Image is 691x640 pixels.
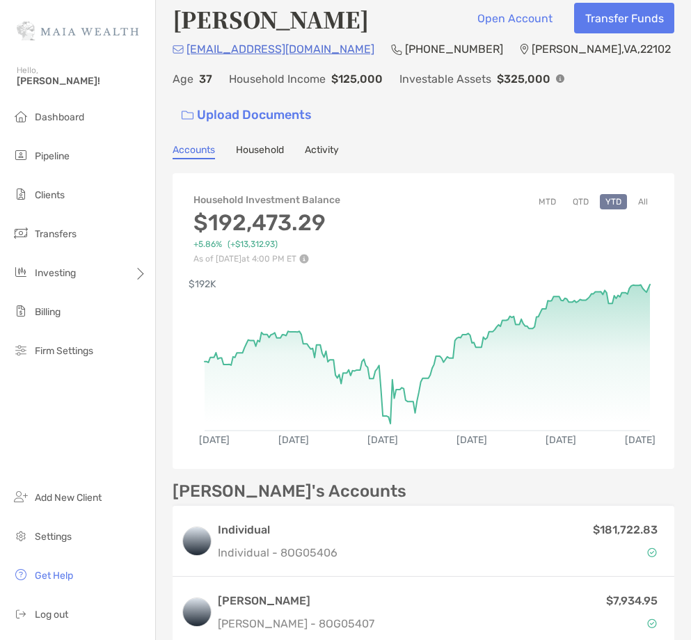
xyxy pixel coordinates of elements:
span: Add New Client [35,492,102,504]
h4: Household Investment Balance [193,194,340,206]
p: 37 [199,70,212,88]
a: Household [236,144,284,159]
span: Clients [35,189,65,201]
span: [PERSON_NAME]! [17,75,147,87]
button: YTD [600,194,627,209]
p: Age [173,70,193,88]
span: Pipeline [35,150,70,162]
text: [DATE] [367,434,398,446]
text: $192K [189,278,216,290]
h3: Individual [218,522,337,538]
img: get-help icon [13,566,29,583]
button: Open Account [466,3,563,33]
span: Investing [35,267,76,279]
span: Billing [35,306,61,318]
p: As of [DATE] at 4:00 PM ET [193,254,340,264]
p: $125,000 [331,70,383,88]
button: MTD [533,194,562,209]
text: [DATE] [278,434,309,446]
p: Household Income [229,70,326,88]
img: Email Icon [173,45,184,54]
text: [DATE] [625,434,656,446]
img: firm-settings icon [13,342,29,358]
img: Account Status icon [647,547,657,557]
img: clients icon [13,186,29,202]
span: ( +$13,312.93 ) [228,239,278,250]
img: settings icon [13,527,29,544]
img: transfers icon [13,225,29,241]
img: add_new_client icon [13,488,29,505]
p: [PERSON_NAME] - 8OG05407 [218,615,374,632]
img: billing icon [13,303,29,319]
a: Accounts [173,144,215,159]
a: Upload Documents [173,100,321,130]
img: logo account [183,598,211,626]
h4: [PERSON_NAME] [173,3,369,35]
img: logout icon [13,605,29,622]
button: QTD [567,194,594,209]
text: [DATE] [199,434,230,446]
img: button icon [182,111,193,120]
img: Phone Icon [391,44,402,55]
a: Activity [305,144,339,159]
button: All [633,194,653,209]
img: Info Icon [556,74,564,83]
span: Firm Settings [35,345,93,357]
p: $181,722.83 [593,521,658,538]
p: $7,934.95 [606,592,658,609]
text: [DATE] [546,434,576,446]
span: Transfers [35,228,77,240]
span: +5.86% [193,239,222,250]
span: Log out [35,609,68,621]
h3: $192,473.29 [193,209,340,236]
p: [PERSON_NAME]'s Accounts [173,483,406,500]
p: Individual - 8OG05406 [218,544,337,561]
span: Dashboard [35,111,84,123]
img: logo account [183,527,211,555]
span: Settings [35,531,72,543]
img: Zoe Logo [17,6,138,56]
text: [DATE] [456,434,487,446]
img: Performance Info [299,254,309,264]
button: Transfer Funds [574,3,674,33]
img: Location Icon [520,44,529,55]
img: pipeline icon [13,147,29,163]
p: Investable Assets [399,70,491,88]
p: $325,000 [497,70,550,88]
img: Account Status icon [647,618,657,628]
span: Get Help [35,570,73,582]
p: [EMAIL_ADDRESS][DOMAIN_NAME] [186,40,374,58]
p: [PERSON_NAME] , VA , 22102 [532,40,671,58]
img: dashboard icon [13,108,29,125]
p: [PHONE_NUMBER] [405,40,503,58]
img: investing icon [13,264,29,280]
h3: [PERSON_NAME] [218,593,374,609]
